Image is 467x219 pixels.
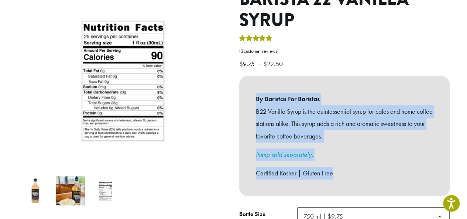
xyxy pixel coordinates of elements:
img: Barista 22 Vanilla Syrup - Image 3 [91,176,120,205]
bdi: 22.50 [263,59,285,68]
div: Rated 5.00 out of 5 [239,34,272,45]
span: 3 [241,48,244,54]
p: B22 Vanilla Syrup is the quintessential syrup for cafes and home coffee stations alike. This syru... [256,105,433,143]
span: $ [263,59,267,68]
span: $ [239,59,243,68]
p: Certified Kosher | Gluten Free [256,167,433,179]
span: – [258,59,262,68]
img: Barista 22 Vanilla Syrup - Image 2 [56,176,85,205]
img: Barista 22 Vanilla Syrup [21,176,50,205]
a: Pump sold separately. [256,150,313,159]
b: By Baristas For Baristas [256,93,433,105]
bdi: 9.75 [239,59,257,68]
a: (3customer reviews) [239,48,450,55]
